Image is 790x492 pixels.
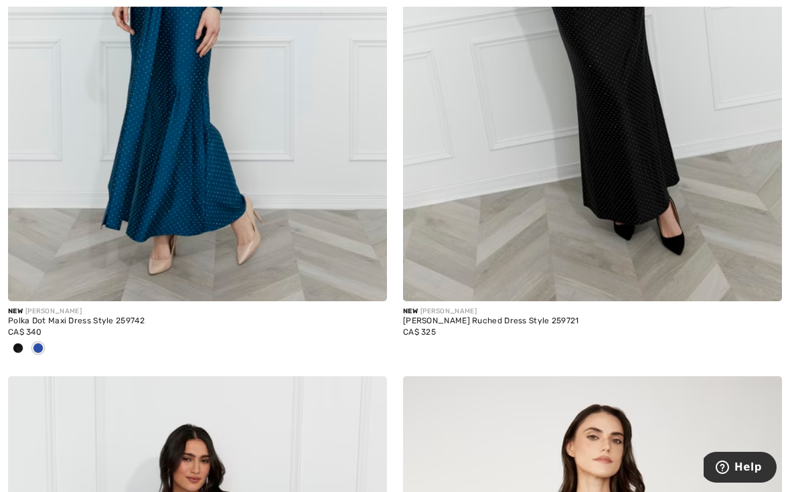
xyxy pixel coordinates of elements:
[403,327,436,337] span: CA$ 325
[403,307,782,317] div: [PERSON_NAME]
[28,338,48,360] div: Peacock
[8,317,387,326] div: Polka Dot Maxi Dress Style 259742
[403,307,418,315] span: New
[8,307,387,317] div: [PERSON_NAME]
[8,327,42,337] span: CA$ 340
[704,452,777,485] iframe: Opens a widget where you can find more information
[8,338,28,360] div: Black
[8,307,23,315] span: New
[403,317,782,326] div: [PERSON_NAME] Ruched Dress Style 259721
